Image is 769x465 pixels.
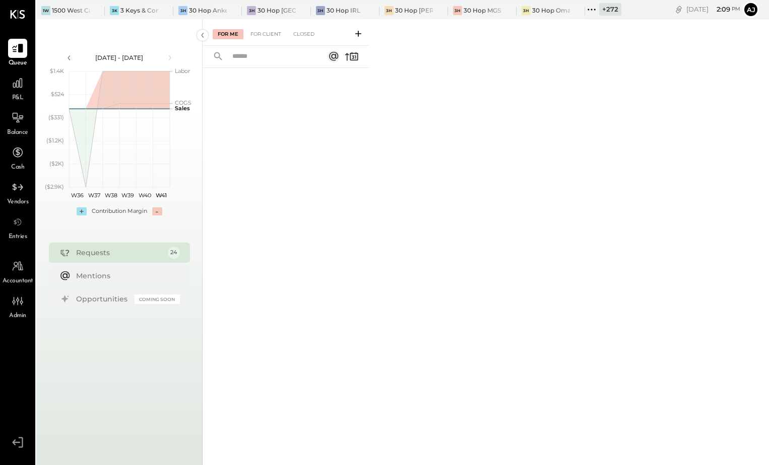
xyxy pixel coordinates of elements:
[71,192,84,199] text: W36
[384,6,394,15] div: 3H
[41,6,50,15] div: 1W
[51,91,65,98] text: $524
[453,6,462,15] div: 3H
[9,312,26,321] span: Admin
[12,94,24,103] span: P&L
[1,257,35,286] a: Accountant
[76,248,163,258] div: Requests
[247,6,256,15] div: 3H
[1,212,35,242] a: Entries
[1,291,35,321] a: Admin
[522,6,531,15] div: 3H
[110,6,119,15] div: 3K
[104,192,117,199] text: W38
[327,6,360,15] div: 30 Hop IRL
[189,6,227,15] div: 30 Hop Ankeny
[1,178,35,207] a: Vendors
[599,3,621,16] div: + 272
[245,29,286,39] div: For Client
[121,192,134,199] text: W39
[316,6,325,15] div: 3H
[76,294,130,304] div: Opportunities
[1,108,35,137] a: Balance
[178,6,187,15] div: 3H
[77,207,87,215] div: +
[9,59,27,68] span: Queue
[11,163,24,172] span: Cash
[120,6,158,15] div: 3 Keys & Company
[258,6,295,15] div: 30 Hop [GEOGRAPHIC_DATA]
[1,39,35,68] a: Queue
[175,105,190,112] text: Sales
[395,6,433,15] div: 30 Hop [PERSON_NAME] Summit
[743,2,759,18] button: Aj
[76,271,175,281] div: Mentions
[175,67,190,74] text: Labor
[49,160,64,167] text: ($2K)
[213,29,243,39] div: For Me
[138,192,151,199] text: W40
[1,73,35,103] a: P&L
[175,99,191,106] text: COGS
[50,67,64,74] text: $1.4K
[152,207,162,215] div: -
[77,53,162,62] div: [DATE] - [DATE]
[9,232,27,242] span: Entries
[45,183,64,190] text: ($2.9K)
[464,6,501,15] div: 30 Hop MGS
[288,29,319,39] div: Closed
[3,277,33,286] span: Accountant
[46,137,64,144] text: ($1.2K)
[92,207,147,215] div: Contribution Margin
[52,6,90,15] div: 1500 West Capital LP
[1,143,35,172] a: Cash
[532,6,570,15] div: 30 Hop Omaha
[674,4,684,15] div: copy link
[686,5,740,14] div: [DATE]
[135,294,180,304] div: Coming Soon
[48,114,64,121] text: ($331)
[7,198,29,207] span: Vendors
[168,247,180,259] div: 24
[7,128,28,137] span: Balance
[88,192,100,199] text: W37
[156,192,167,199] text: W41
